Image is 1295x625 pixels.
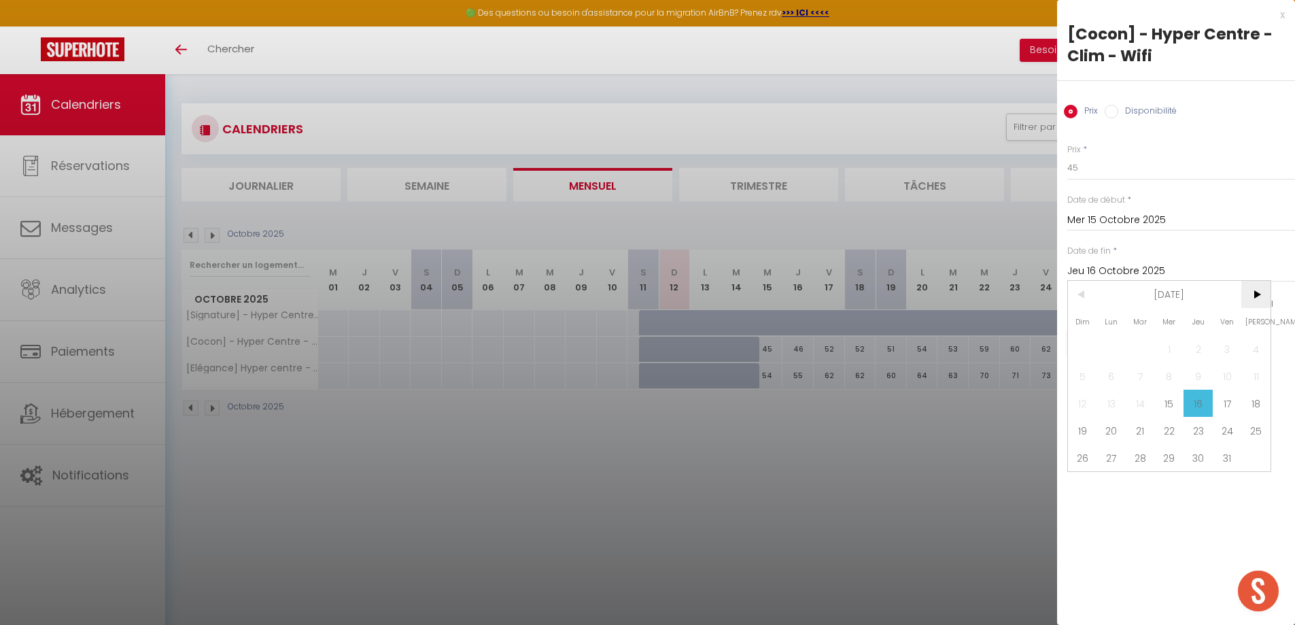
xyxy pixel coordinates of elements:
[1213,308,1242,335] span: Ven
[1184,362,1213,390] span: 9
[1241,362,1271,390] span: 11
[1097,362,1126,390] span: 6
[1097,444,1126,471] span: 27
[1126,444,1155,471] span: 28
[1126,308,1155,335] span: Mar
[1238,571,1279,611] div: Ouvrir le chat
[1067,143,1081,156] label: Prix
[1184,335,1213,362] span: 2
[1057,7,1285,23] div: x
[1155,417,1184,444] span: 22
[1155,362,1184,390] span: 8
[1241,281,1271,308] span: >
[1155,444,1184,471] span: 29
[1155,308,1184,335] span: Mer
[1068,390,1097,417] span: 12
[1213,444,1242,471] span: 31
[1097,417,1126,444] span: 20
[1241,308,1271,335] span: [PERSON_NAME]
[1097,281,1242,308] span: [DATE]
[1184,308,1213,335] span: Jeu
[1126,417,1155,444] span: 21
[1068,417,1097,444] span: 19
[1126,390,1155,417] span: 14
[1213,417,1242,444] span: 24
[1155,390,1184,417] span: 15
[1068,362,1097,390] span: 5
[1068,308,1097,335] span: Dim
[1184,390,1213,417] span: 16
[1067,23,1285,67] div: [Cocon] - Hyper Centre - Clim - Wifi
[1077,105,1098,120] label: Prix
[1097,390,1126,417] span: 13
[1067,245,1111,258] label: Date de fin
[1213,362,1242,390] span: 10
[1241,335,1271,362] span: 4
[1213,335,1242,362] span: 3
[1068,281,1097,308] span: <
[1126,362,1155,390] span: 7
[1241,417,1271,444] span: 25
[1067,194,1125,207] label: Date de début
[1213,390,1242,417] span: 17
[1241,390,1271,417] span: 18
[1184,417,1213,444] span: 23
[1184,444,1213,471] span: 30
[1155,335,1184,362] span: 1
[1097,308,1126,335] span: Lun
[1118,105,1177,120] label: Disponibilité
[1068,444,1097,471] span: 26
